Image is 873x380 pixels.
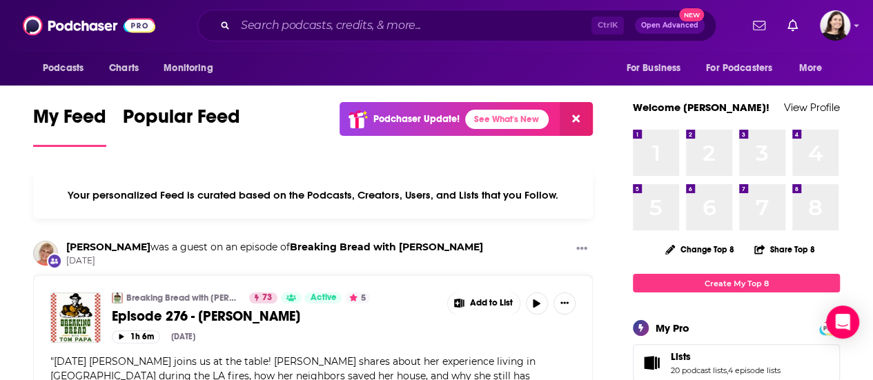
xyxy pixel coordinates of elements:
[197,10,716,41] div: Search podcasts, credits, & more...
[33,55,101,81] button: open menu
[821,322,838,332] a: PRO
[706,59,772,78] span: For Podcasters
[109,59,139,78] span: Charts
[782,14,803,37] a: Show notifications dropdown
[571,241,593,258] button: Show More Button
[656,321,689,334] div: My Pro
[697,55,792,81] button: open menu
[23,12,155,39] img: Podchaser - Follow, Share and Rate Podcasts
[626,59,680,78] span: For Business
[728,366,781,375] a: 4 episode lists
[821,323,838,333] span: PRO
[789,55,840,81] button: open menu
[50,292,101,343] img: Episode 276 - Maria Bamford
[727,366,728,375] span: ,
[633,274,840,292] a: Create My Top 8
[345,292,370,303] button: 5
[826,306,859,339] div: Open Intercom Messenger
[820,10,850,41] span: Logged in as lucynalen
[112,330,160,343] button: 1h 6m
[171,332,195,341] div: [DATE]
[310,291,336,305] span: Active
[799,59,823,78] span: More
[820,10,850,41] button: Show profile menu
[470,298,513,308] span: Add to List
[633,101,769,114] a: Welcome [PERSON_NAME]!
[66,241,483,254] h3: was a guest on an episode of
[100,55,147,81] a: Charts
[33,172,593,219] div: Your personalized Feed is curated based on the Podcasts, Creators, Users, and Lists that you Follow.
[164,59,213,78] span: Monitoring
[43,59,84,78] span: Podcasts
[66,241,150,253] a: Maria Bamford
[33,105,106,147] a: My Feed
[641,22,698,29] span: Open Advanced
[123,105,240,137] span: Popular Feed
[235,14,591,37] input: Search podcasts, credits, & more...
[304,292,342,303] a: Active
[126,292,240,303] a: Breaking Bread with [PERSON_NAME]
[154,55,230,81] button: open menu
[112,292,123,303] img: Breaking Bread with Tom Papa
[671,350,691,363] span: Lists
[373,113,460,125] p: Podchaser Update!
[657,241,743,258] button: Change Top 8
[638,353,665,372] a: Lists
[635,17,705,34] button: Open AdvancedNew
[820,10,850,41] img: User Profile
[448,292,520,314] button: Show More Button
[112,308,438,325] a: Episode 276 - [PERSON_NAME]
[553,292,576,314] button: Show More Button
[616,55,698,81] button: open menu
[784,101,840,114] a: View Profile
[754,236,816,263] button: Share Top 8
[747,14,771,37] a: Show notifications dropdown
[112,308,300,325] span: Episode 276 - [PERSON_NAME]
[679,8,704,21] span: New
[290,241,483,253] a: Breaking Bread with Tom Papa
[465,110,549,129] a: See What's New
[262,291,272,305] span: 73
[591,17,624,34] span: Ctrl K
[66,255,483,267] span: [DATE]
[47,253,62,268] div: New Appearance
[33,241,58,266] img: Maria Bamford
[249,292,277,303] a: 73
[671,350,781,363] a: Lists
[33,105,106,137] span: My Feed
[671,366,727,375] a: 20 podcast lists
[123,105,240,147] a: Popular Feed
